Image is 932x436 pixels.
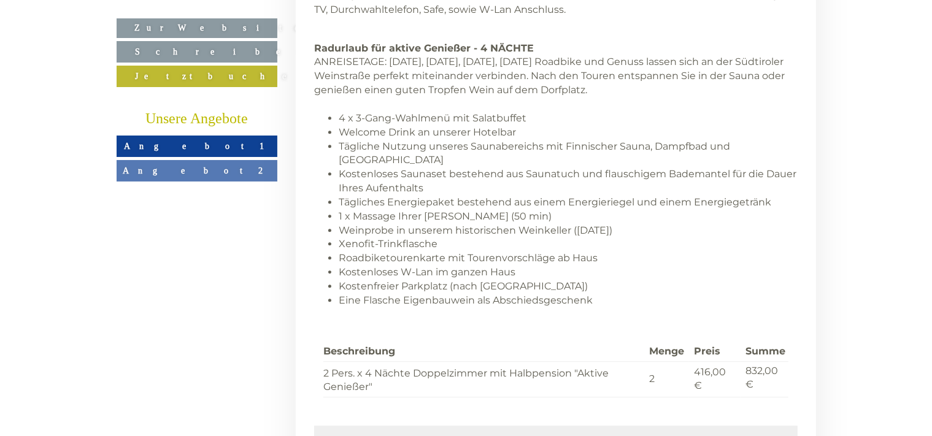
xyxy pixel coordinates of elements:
[339,196,798,210] li: Tägliches Energiepaket bestehend aus einem Energieriegel und einem Energiegetränk
[694,366,726,392] span: 416,00 €
[314,55,798,98] div: ANREISETAGE: [DATE], [DATE], [DATE], [DATE] Roadbike und Genuss lassen sich an der Südtiroler Wei...
[339,210,798,224] li: 1 x Massage Ihrer [PERSON_NAME] (50 min)
[18,59,220,68] small: 12:22
[339,251,798,266] li: Roadbiketourenkarte mit Tourenvorschläge ab Haus
[339,266,798,280] li: Kostenloses W-Lan im ganzen Haus
[339,112,798,126] li: 4 x 3-Gang-Wahlmenü mit Salatbuffet
[644,361,689,397] td: 2
[339,140,798,168] li: Tägliche Nutzung unseres Saunabereichs mit Finnischer Sauna, Dampfbad und [GEOGRAPHIC_DATA]
[339,294,798,308] li: Eine Flasche Eigenbauwein als Abschiedsgeschenk
[741,342,788,361] th: Summe
[314,42,798,56] div: Radurlaub für aktive Genießer - 4 NÄCHTE
[117,66,277,87] a: Jetzt buchen
[218,9,266,30] div: [DATE]
[18,36,220,45] div: [GEOGRAPHIC_DATA]
[323,342,644,361] th: Beschreibung
[339,224,798,238] li: Weinprobe in unserem historischen Weinkeller ([DATE])
[123,166,271,175] span: Angebot 2
[689,342,741,361] th: Preis
[124,141,270,151] span: Angebot 1
[339,126,798,140] li: Welcome Drink an unserer Hotelbar
[117,18,277,38] a: Zur Website
[323,361,644,397] td: 2 Pers. x 4 Nächte Doppelzimmer mit Halbpension "Aktive Genießer"
[339,167,798,196] li: Kostenloses Saunaset bestehend aus Saunatuch und flauschigem Bademantel für die Dauer Ihres Aufen...
[339,280,798,294] li: Kostenfreier Parkplatz (nach [GEOGRAPHIC_DATA])
[117,41,277,63] a: Schreiben Sie uns
[339,237,798,251] li: Xenofit-Trinkflasche
[741,361,788,397] td: 832,00 €
[117,109,277,129] div: Unsere Angebote
[644,342,689,361] th: Menge
[332,323,483,345] button: Senden
[9,33,226,71] div: Guten Tag, wie können wir Ihnen helfen?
